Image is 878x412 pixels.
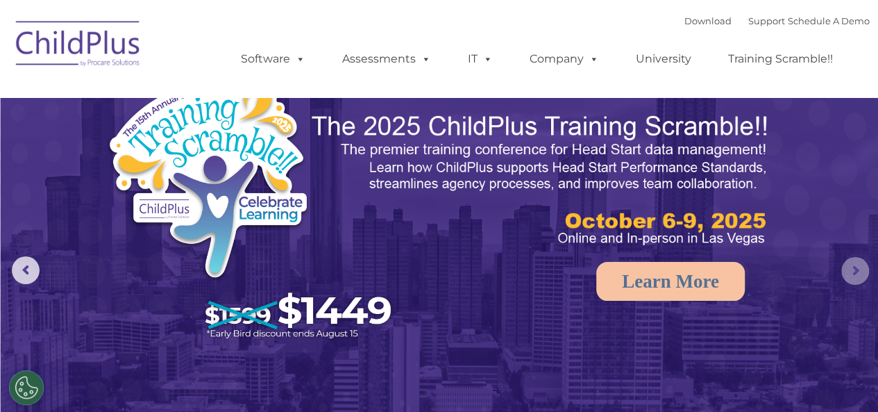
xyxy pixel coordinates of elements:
span: Phone number [193,149,252,159]
a: IT [454,45,507,73]
a: Learn More [596,262,745,301]
span: Last name [193,92,235,102]
button: Cookies Settings [9,370,44,405]
a: Software [227,45,319,73]
a: Support [748,15,785,26]
a: Assessments [328,45,445,73]
iframe: Chat Widget [809,345,878,412]
img: ChildPlus by Procare Solutions [9,11,148,81]
font: | [684,15,870,26]
a: Training Scramble!! [714,45,847,73]
a: Schedule A Demo [788,15,870,26]
a: University [622,45,705,73]
a: Download [684,15,732,26]
a: Company [516,45,613,73]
